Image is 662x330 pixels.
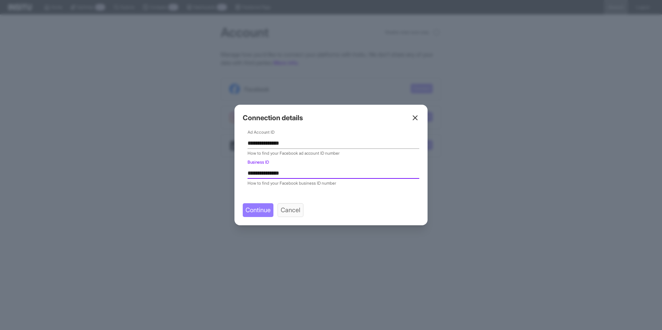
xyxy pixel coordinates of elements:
h2: Connection details [243,113,303,123]
label: Business ID [248,159,269,165]
button: Continue [243,203,273,217]
span: Continue [245,205,271,215]
label: Ad Account ID [248,129,274,135]
button: Cancel [278,203,303,217]
a: How to find your Facebook ad account ID number [248,151,340,156]
a: How to find your Facebook business ID number [248,181,336,186]
span: Cancel [281,205,300,215]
